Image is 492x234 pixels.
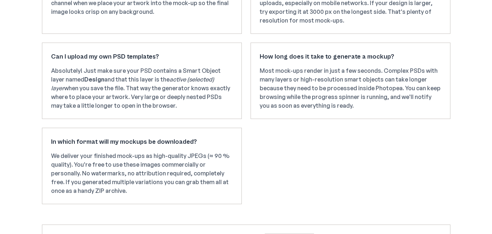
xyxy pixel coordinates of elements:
[260,52,441,62] h3: How long does it take to generate a mockup?
[51,137,233,147] h3: In which format will my mockups be downloaded?
[84,76,104,83] strong: Design
[51,66,233,110] p: Absolutely! Just make sure your PSD contains a Smart Object layer named and that this layer is th...
[51,151,233,195] p: We deliver your finished mock-ups as high-quality JPEGs (≈ 90 % quality). You're free to use thes...
[51,52,233,62] h3: Can I upload my own PSD templates?
[260,66,441,110] p: Most mock-ups render in just a few seconds. Complex PSDs with many layers or high-resolution smar...
[51,76,214,92] em: active (selected) layer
